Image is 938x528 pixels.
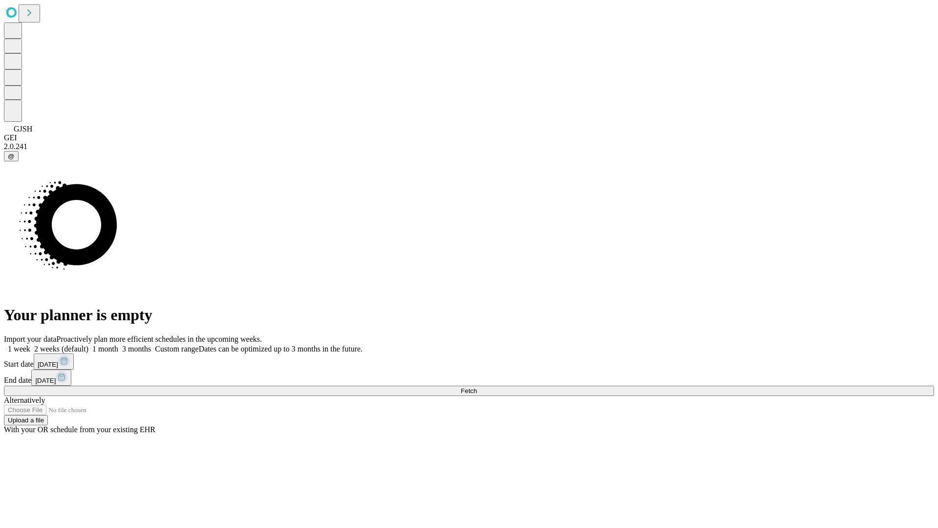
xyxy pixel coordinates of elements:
button: [DATE] [34,353,74,370]
span: 2 weeks (default) [34,345,88,353]
span: [DATE] [38,361,58,368]
span: Custom range [155,345,198,353]
span: [DATE] [35,377,56,384]
div: GEI [4,133,934,142]
span: Dates can be optimized up to 3 months in the future. [199,345,362,353]
button: [DATE] [31,370,71,386]
div: Start date [4,353,934,370]
span: With your OR schedule from your existing EHR [4,425,155,434]
span: 1 week [8,345,30,353]
span: Proactively plan more efficient schedules in the upcoming weeks. [57,335,262,343]
button: Upload a file [4,415,48,425]
span: Import your data [4,335,57,343]
button: Fetch [4,386,934,396]
span: 1 month [92,345,118,353]
span: Fetch [461,387,477,395]
div: 2.0.241 [4,142,934,151]
span: 3 months [122,345,151,353]
span: GJSH [14,125,32,133]
h1: Your planner is empty [4,306,934,324]
button: @ [4,151,19,161]
div: End date [4,370,934,386]
span: @ [8,153,15,160]
span: Alternatively [4,396,45,404]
